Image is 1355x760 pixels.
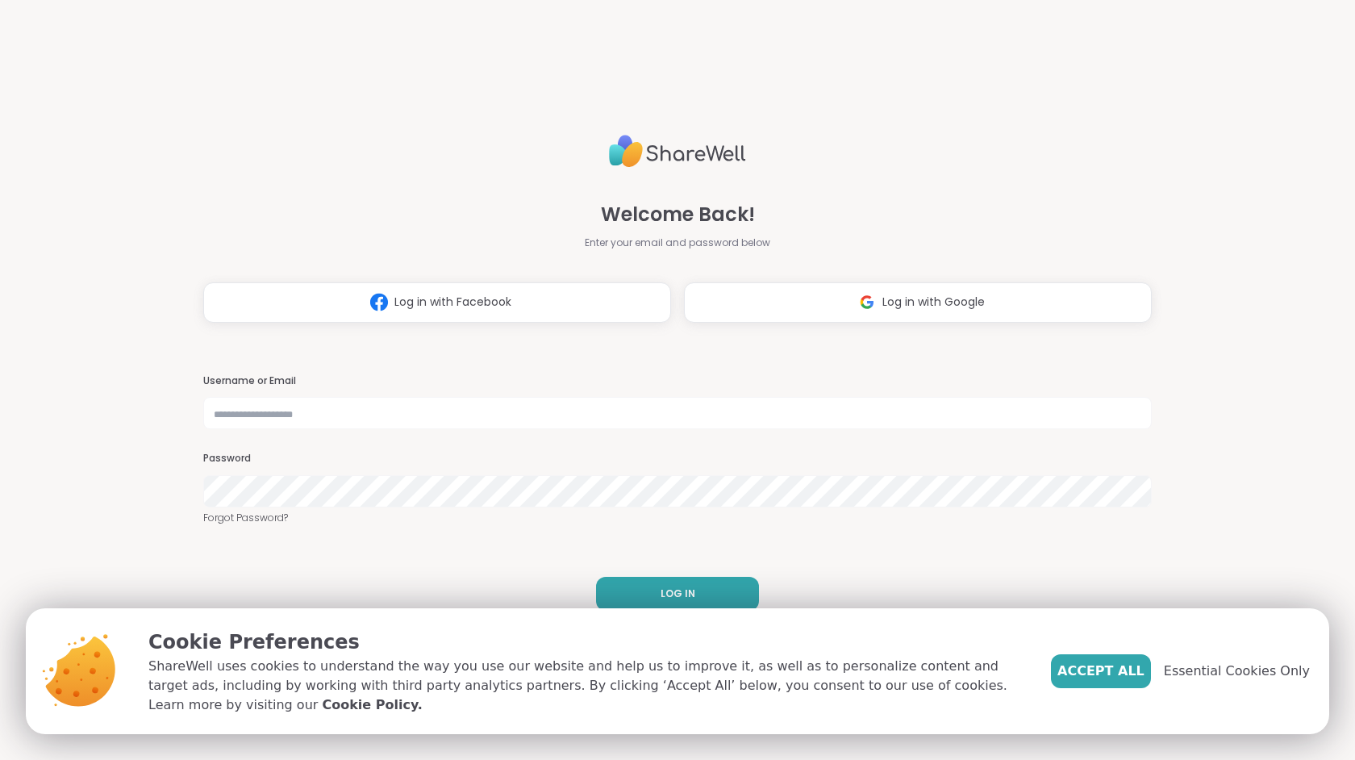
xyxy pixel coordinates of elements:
[1057,662,1144,681] span: Accept All
[203,511,1152,525] a: Forgot Password?
[203,452,1152,466] h3: Password
[882,294,985,311] span: Log in with Google
[852,287,882,317] img: ShareWell Logomark
[364,287,394,317] img: ShareWell Logomark
[1051,654,1151,688] button: Accept All
[684,282,1152,323] button: Log in with Google
[596,577,759,611] button: LOG IN
[1164,662,1310,681] span: Essential Cookies Only
[148,657,1025,715] p: ShareWell uses cookies to understand the way you use our website and help us to improve it, as we...
[585,236,770,250] span: Enter your email and password below
[322,695,422,715] a: Cookie Policy.
[609,128,746,174] img: ShareWell Logo
[203,282,671,323] button: Log in with Facebook
[148,628,1025,657] p: Cookie Preferences
[661,587,695,601] span: LOG IN
[394,294,511,311] span: Log in with Facebook
[203,374,1152,388] h3: Username or Email
[601,200,755,229] span: Welcome Back!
